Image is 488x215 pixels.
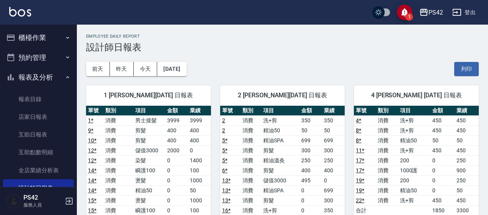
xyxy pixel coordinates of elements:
[3,143,74,161] a: 互助點數明細
[3,179,74,197] a: 設計師日報表
[103,195,133,205] td: 消費
[133,115,165,125] td: 男士接髮
[188,106,211,116] th: 業績
[133,145,165,155] td: 儲值3000
[398,185,430,195] td: 精油50
[134,62,158,76] button: 今天
[398,115,430,125] td: 洗+剪
[133,125,165,135] td: 剪髮
[261,135,299,145] td: 精油SPA
[103,155,133,165] td: 消費
[23,194,63,202] h5: PS42
[3,28,74,48] button: 櫃檯作業
[188,135,211,145] td: 400
[376,115,398,125] td: 消費
[430,175,455,185] td: 0
[165,106,188,116] th: 金額
[103,165,133,175] td: 消費
[165,135,188,145] td: 400
[95,92,202,99] span: 1 [PERSON_NAME][DATE] 日報表
[322,135,345,145] td: 699
[322,185,345,195] td: 699
[86,106,103,116] th: 單號
[299,145,322,155] td: 300
[430,185,455,195] td: 0
[133,155,165,165] td: 染髮
[299,195,322,205] td: 0
[322,145,345,155] td: 300
[299,106,322,116] th: 金額
[3,67,74,87] button: 報表及分析
[449,5,479,20] button: 登出
[220,106,241,116] th: 單號
[23,202,63,208] p: 服務人員
[165,165,188,175] td: 0
[241,135,261,145] td: 消費
[398,106,430,116] th: 項目
[103,175,133,185] td: 消費
[376,175,398,185] td: 消費
[322,155,345,165] td: 250
[455,125,479,135] td: 450
[241,185,261,195] td: 消費
[322,115,345,125] td: 350
[397,5,412,20] button: save
[455,185,479,195] td: 50
[430,165,455,175] td: 0
[133,135,165,145] td: 剪髮
[3,90,74,108] a: 報表目錄
[261,106,299,116] th: 項目
[165,125,188,135] td: 400
[103,106,133,116] th: 類別
[376,135,398,145] td: 消費
[430,145,455,155] td: 450
[165,145,188,155] td: 2000
[455,115,479,125] td: 450
[261,185,299,195] td: 精油SPA
[103,145,133,155] td: 消費
[3,108,74,126] a: 店家日報表
[376,165,398,175] td: 消費
[454,62,479,76] button: 列印
[3,126,74,143] a: 互助日報表
[241,125,261,135] td: 消費
[165,175,188,185] td: 0
[398,195,430,205] td: 洗+剪
[261,175,299,185] td: 儲值3000
[6,193,22,209] img: Person
[133,165,165,175] td: 瞬護100
[299,155,322,165] td: 250
[188,185,211,195] td: 50
[165,195,188,205] td: 0
[455,145,479,155] td: 450
[363,92,470,99] span: 4 [PERSON_NAME] [DATE] 日報表
[455,135,479,145] td: 50
[398,165,430,175] td: 1000護
[133,195,165,205] td: 燙髮
[455,155,479,165] td: 250
[165,155,188,165] td: 0
[430,106,455,116] th: 金額
[376,125,398,135] td: 消費
[3,48,74,68] button: 預約管理
[398,155,430,165] td: 200
[455,195,479,205] td: 450
[299,185,322,195] td: 0
[376,155,398,165] td: 消費
[261,155,299,165] td: 精油溫灸
[261,125,299,135] td: 精油50
[430,155,455,165] td: 0
[376,106,398,116] th: 類別
[299,175,322,185] td: 495
[398,125,430,135] td: 洗+剪
[398,145,430,155] td: 洗+剪
[188,175,211,185] td: 1000
[376,145,398,155] td: 消費
[165,115,188,125] td: 3999
[241,115,261,125] td: 消費
[241,106,261,116] th: 類別
[376,195,398,205] td: 消費
[222,117,225,123] a: 2
[455,106,479,116] th: 業績
[165,185,188,195] td: 0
